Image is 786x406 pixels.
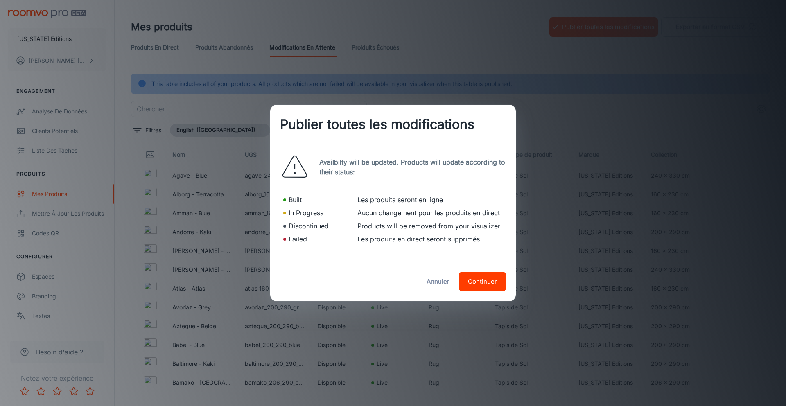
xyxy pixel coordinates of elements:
[357,221,503,231] p: Products will be removed from your visualizer
[270,105,516,144] h2: Publier toutes les modifications
[319,157,506,177] p: Availbilty will be updated. Products will update according to their status:
[459,272,506,291] button: Continuer
[289,195,302,205] p: Built
[289,221,329,231] p: Discontinued
[357,195,503,205] p: Les produits seront en ligne
[357,234,503,244] p: Les produits en direct seront supprimés
[289,208,323,218] p: In Progress
[422,272,454,291] button: Annuler
[289,234,307,244] p: Failed
[357,208,503,218] p: Aucun changement pour les produits en direct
